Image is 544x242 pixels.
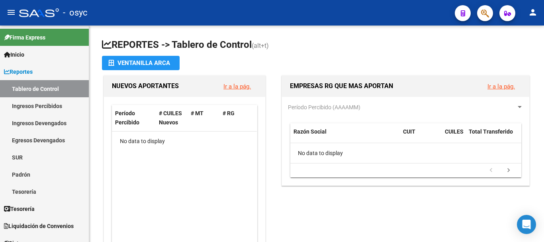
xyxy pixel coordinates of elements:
span: CUIT [403,128,415,135]
span: # MT [191,110,204,116]
span: Razón Social [294,128,327,135]
span: # RG [223,110,235,116]
div: Open Intercom Messenger [517,215,536,234]
span: CUILES [445,128,464,135]
span: Liquidación de Convenios [4,222,74,230]
span: Total Transferido [469,128,513,135]
datatable-header-cell: # MT [188,105,219,131]
span: Inicio [4,50,24,59]
button: Ventanilla ARCA [102,56,180,70]
span: Período Percibido (AAAAMM) [288,104,360,110]
span: Tesorería [4,205,35,213]
span: Período Percibido [115,110,139,126]
div: No data to display [112,132,257,151]
button: Ir a la pág. [481,79,521,94]
span: NUEVOS APORTANTES [112,82,179,90]
a: Ir a la pág. [223,83,251,90]
span: Reportes [4,67,33,76]
a: go to previous page [483,166,499,175]
datatable-header-cell: CUIT [400,123,442,150]
span: Firma Express [4,33,45,42]
span: EMPRESAS RG QUE MAS APORTAN [290,82,393,90]
div: No data to display [290,143,521,163]
mat-icon: person [528,8,538,17]
datatable-header-cell: CUILES [442,123,466,150]
h1: REPORTES -> Tablero de Control [102,38,531,52]
datatable-header-cell: # CUILES Nuevos [156,105,188,131]
span: - osyc [63,4,88,22]
datatable-header-cell: Total Transferido [466,123,521,150]
button: Ir a la pág. [217,79,257,94]
mat-icon: menu [6,8,16,17]
div: Ventanilla ARCA [108,56,173,70]
datatable-header-cell: Período Percibido [112,105,156,131]
datatable-header-cell: # RG [219,105,251,131]
a: Ir a la pág. [487,83,515,90]
span: # CUILES Nuevos [159,110,182,126]
a: go to next page [501,166,516,175]
span: (alt+t) [252,42,269,49]
datatable-header-cell: Razón Social [290,123,400,150]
